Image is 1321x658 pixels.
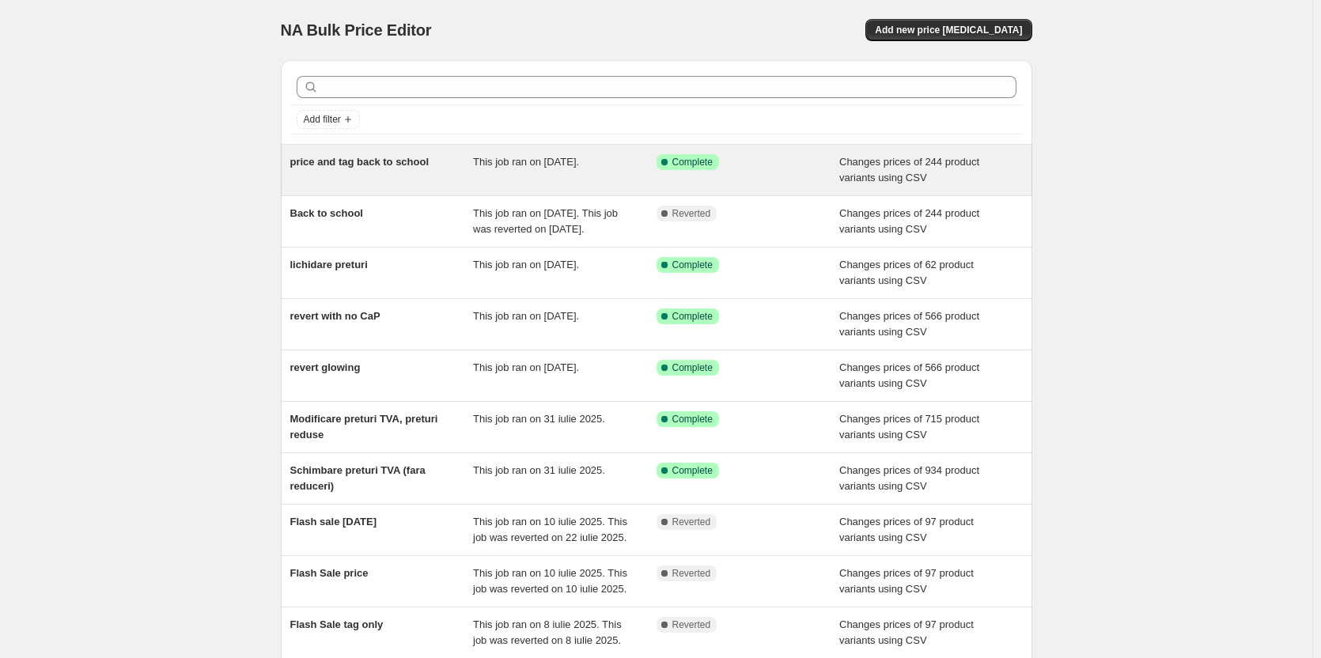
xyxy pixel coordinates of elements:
[290,310,380,322] span: revert with no CaP
[672,310,713,323] span: Complete
[304,113,341,126] span: Add filter
[290,361,361,373] span: revert glowing
[839,361,979,389] span: Changes prices of 566 product variants using CSV
[839,207,979,235] span: Changes prices of 244 product variants using CSV
[473,618,622,646] span: This job ran on 8 iulie 2025. This job was reverted on 8 iulie 2025.
[473,464,605,476] span: This job ran on 31 iulie 2025.
[290,156,430,168] span: price and tag back to school
[839,156,979,183] span: Changes prices of 244 product variants using CSV
[672,464,713,477] span: Complete
[290,516,377,528] span: Flash sale [DATE]
[290,413,438,441] span: Modificare preturi TVA, preturi reduse
[473,516,627,543] span: This job ran on 10 iulie 2025. This job was reverted on 22 iulie 2025.
[839,618,974,646] span: Changes prices of 97 product variants using CSV
[839,464,979,492] span: Changes prices of 934 product variants using CSV
[672,413,713,425] span: Complete
[473,361,579,373] span: This job ran on [DATE].
[839,259,974,286] span: Changes prices of 62 product variants using CSV
[290,567,369,579] span: Flash Sale price
[473,413,605,425] span: This job ran on 31 iulie 2025.
[839,567,974,595] span: Changes prices of 97 product variants using CSV
[839,413,979,441] span: Changes prices of 715 product variants using CSV
[672,361,713,374] span: Complete
[672,516,711,528] span: Reverted
[290,259,368,270] span: lichidare preturi
[839,310,979,338] span: Changes prices of 566 product variants using CSV
[290,464,426,492] span: Schimbare preturi TVA (fara reduceri)
[672,259,713,271] span: Complete
[473,156,579,168] span: This job ran on [DATE].
[672,156,713,168] span: Complete
[672,207,711,220] span: Reverted
[839,516,974,543] span: Changes prices of 97 product variants using CSV
[473,207,618,235] span: This job ran on [DATE]. This job was reverted on [DATE].
[473,567,627,595] span: This job ran on 10 iulie 2025. This job was reverted on 10 iulie 2025.
[473,259,579,270] span: This job ran on [DATE].
[672,618,711,631] span: Reverted
[290,207,363,219] span: Back to school
[297,110,360,129] button: Add filter
[290,618,384,630] span: Flash Sale tag only
[672,567,711,580] span: Reverted
[281,21,432,39] span: NA Bulk Price Editor
[473,310,579,322] span: This job ran on [DATE].
[875,24,1022,36] span: Add new price [MEDICAL_DATA]
[865,19,1031,41] button: Add new price [MEDICAL_DATA]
